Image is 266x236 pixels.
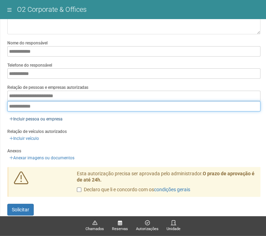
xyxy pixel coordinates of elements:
[7,148,21,154] label: Anexos
[7,62,52,68] label: Telefone do responsável
[167,220,180,232] a: Unidade
[136,226,159,232] span: Autorizações
[136,220,159,232] a: Autorizações
[7,135,41,142] a: Incluir veículo
[167,226,180,232] span: Unidade
[17,5,87,14] span: O2 Corporate & Offices
[112,220,128,232] a: Reservas
[7,115,65,123] a: Incluir pessoa ou empresa
[7,40,48,46] label: Nome do responsável
[7,154,76,162] a: Anexar imagens ou documentos
[86,220,104,232] a: Chamados
[7,84,88,91] label: Relação de pessoas e empresas autorizadas
[86,226,104,232] span: Chamados
[154,187,190,192] a: condições gerais
[112,226,128,232] span: Reservas
[77,187,81,192] input: Declaro que li e concordo com oscondições gerais
[72,170,260,197] div: Esta autorização precisa ser aprovada pelo administrador.
[12,207,29,212] span: Solicitar
[7,128,67,135] label: Relação de veículos autorizados
[77,186,190,193] label: Declaro que li e concordo com os
[7,204,34,216] button: Solicitar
